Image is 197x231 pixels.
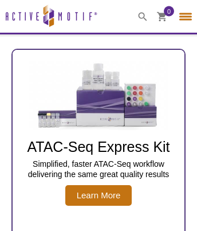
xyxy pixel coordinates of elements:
span: 0 [167,6,171,16]
a: ATAC-Seq Express Kit ATAC-Seq Express Kit Simplified, faster ATAC-Seq workflow delivering the sam... [13,61,184,206]
h2: ATAC-Seq Express Kit [18,138,179,155]
a: 0 [157,11,167,24]
span: Learn More [65,185,132,206]
p: Simplified, faster ATAC-Seq workflow delivering the same great quality results [18,159,179,179]
img: ATAC-Seq Express Kit [24,61,173,130]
